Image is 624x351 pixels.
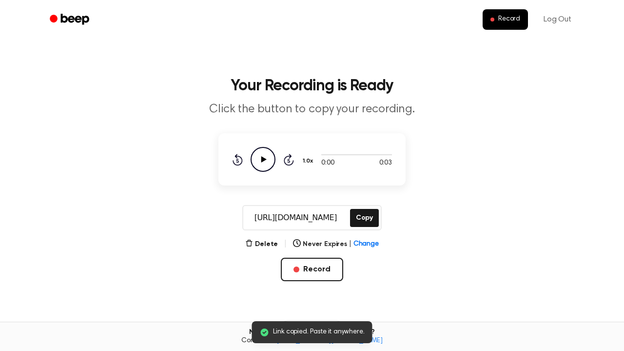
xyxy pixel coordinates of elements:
[276,337,383,344] a: [EMAIL_ADDRESS][DOMAIN_NAME]
[125,102,499,118] p: Click the button to copy your recording.
[6,337,618,346] span: Contact us
[321,158,334,168] span: 0:00
[349,239,351,249] span: |
[62,78,562,94] h1: Your Recording is Ready
[302,153,316,169] button: 1.0x
[281,258,343,281] button: Record
[350,209,379,227] button: Copy
[273,327,364,337] span: Link copied. Paste it anywhere.
[284,238,287,250] span: |
[353,239,379,249] span: Change
[245,239,278,249] button: Delete
[293,239,379,249] button: Never Expires|Change
[379,158,392,168] span: 0:03
[483,9,528,30] button: Record
[498,15,520,24] span: Record
[43,10,98,29] a: Beep
[280,320,344,336] button: Recording History
[534,8,581,31] a: Log Out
